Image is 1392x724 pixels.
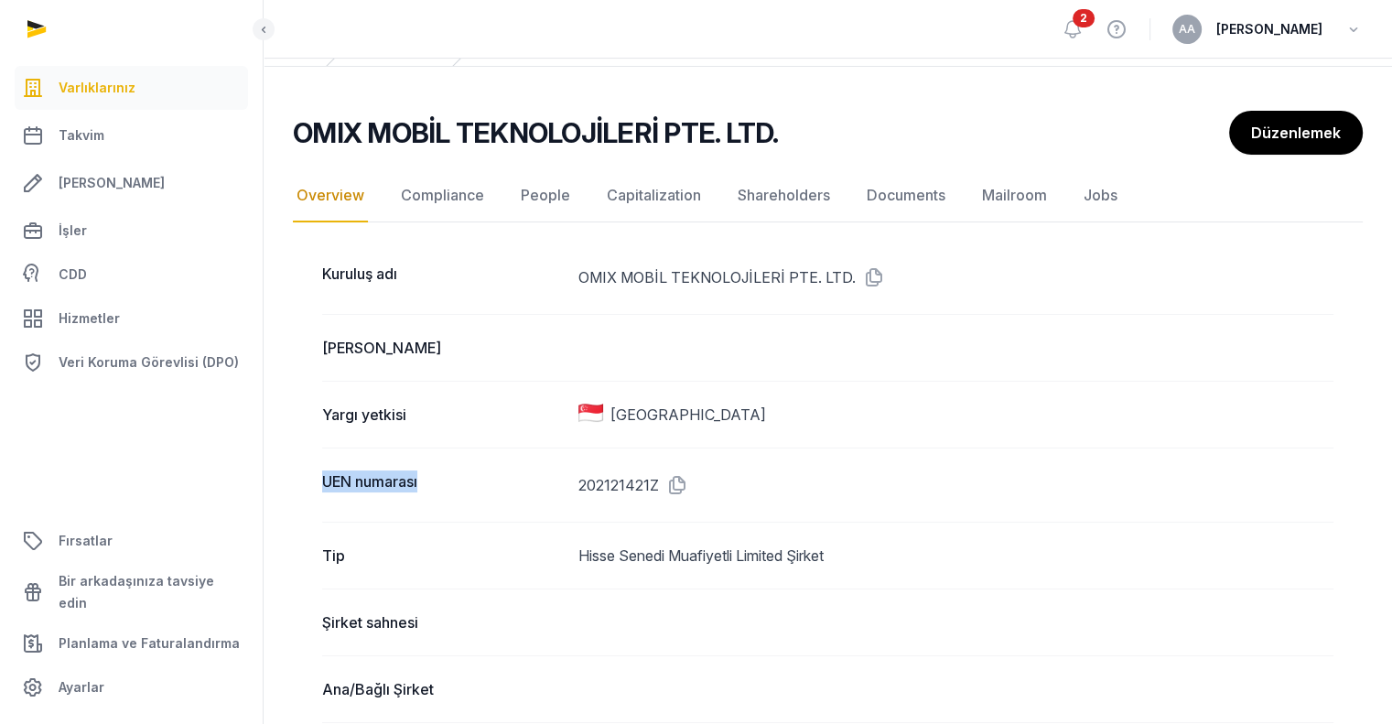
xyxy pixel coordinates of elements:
[322,613,418,632] font: Şirket sahnesi
[59,573,214,611] font: Bir arkadaşınıza tavsiye edin
[15,563,248,621] a: Bir arkadaşınıza tavsiye edin
[293,169,1363,222] nav: Sekmeler
[15,209,248,253] a: İşler
[15,66,248,110] a: Varlıklarınız
[978,169,1051,222] a: Mailroom
[59,310,120,326] font: Hizmetler
[322,339,441,357] font: [PERSON_NAME]
[578,546,824,565] font: Hisse Senedi Muafiyetli Limited Şirket
[293,116,779,149] font: OMIX MOBİL TEKNOLOJİLERİ PTE. LTD.
[734,169,834,222] a: Shareholders
[610,405,766,424] font: [GEOGRAPHIC_DATA]
[322,546,345,565] font: Tip
[863,169,949,222] a: Documents
[59,266,87,282] font: CDD
[59,80,135,95] font: Varlıklarınız
[1216,21,1322,37] font: [PERSON_NAME]
[59,127,104,143] font: Takvim
[59,635,240,651] font: Planlama ve Faturalandırma
[578,476,659,494] font: 202121421Z
[1300,636,1392,724] iframe: Sohbet Widget'ı
[1300,636,1392,724] div: Sohbet Aracı
[517,169,574,222] a: People
[15,161,248,205] a: [PERSON_NAME]
[603,169,705,222] a: Capitalization
[322,405,406,424] font: Yargı yetkisi
[59,354,239,370] font: Veri Koruma Görevlisi (DPO)
[59,222,87,238] font: İşler
[15,297,248,340] a: Hizmetler
[322,680,434,698] font: Ana/Bağlı Şirket
[1179,22,1195,36] font: AA
[15,344,248,381] a: Veri Koruma Görevlisi (DPO)
[1251,124,1341,142] font: Düzenlemek
[15,621,248,665] a: Planlama ve Faturalandırma
[15,256,248,293] a: CDD
[59,533,113,548] font: Fırsatlar
[15,113,248,157] a: Takvim
[15,519,248,563] a: Fırsatlar
[1229,111,1363,155] a: Düzenlemek
[578,268,856,286] font: OMIX MOBİL TEKNOLOJİLERİ PTE. LTD.
[59,175,165,190] font: [PERSON_NAME]
[15,665,248,709] a: Ayarlar
[1080,11,1087,25] font: 2
[397,169,488,222] a: Compliance
[1172,15,1202,44] button: AA
[293,169,368,222] a: Overview
[1080,169,1121,222] a: Jobs
[322,472,417,491] font: UEN numarası
[322,265,397,283] font: Kuruluş adı
[59,679,104,695] font: Ayarlar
